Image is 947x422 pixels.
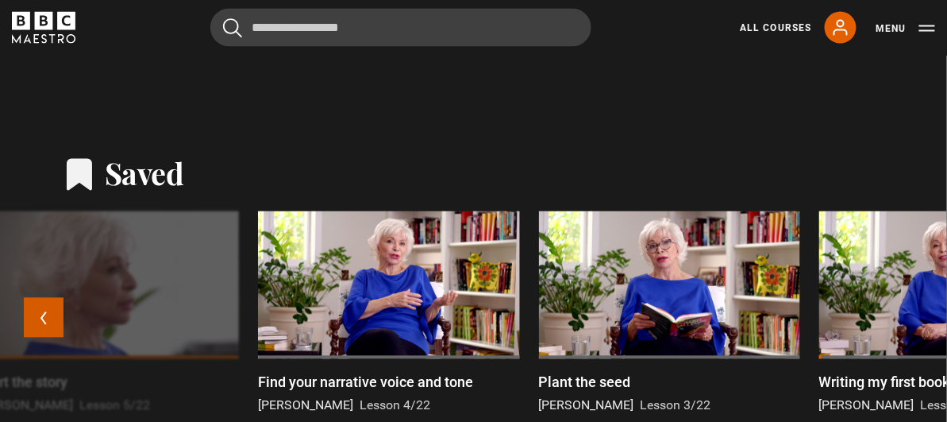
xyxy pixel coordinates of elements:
p: Find your narrative voice and tone [258,372,473,393]
span: Lesson 4/22 [360,398,430,413]
button: Toggle navigation [876,21,935,37]
span: [PERSON_NAME] [819,398,914,413]
h2: Saved [105,156,184,192]
svg: BBC Maestro [12,12,75,44]
span: [PERSON_NAME] [258,398,353,413]
span: [PERSON_NAME] [539,398,634,413]
p: Plant the seed [539,372,631,393]
input: Search [210,9,591,47]
a: Plant the seed [PERSON_NAME] Lesson 3/22 [539,211,800,415]
a: Find your narrative voice and tone [PERSON_NAME] Lesson 4/22 [258,211,519,415]
button: Submit the search query [223,18,242,38]
a: All Courses [740,21,812,35]
span: Lesson 5/22 [79,398,150,413]
span: Lesson 3/22 [641,398,711,413]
